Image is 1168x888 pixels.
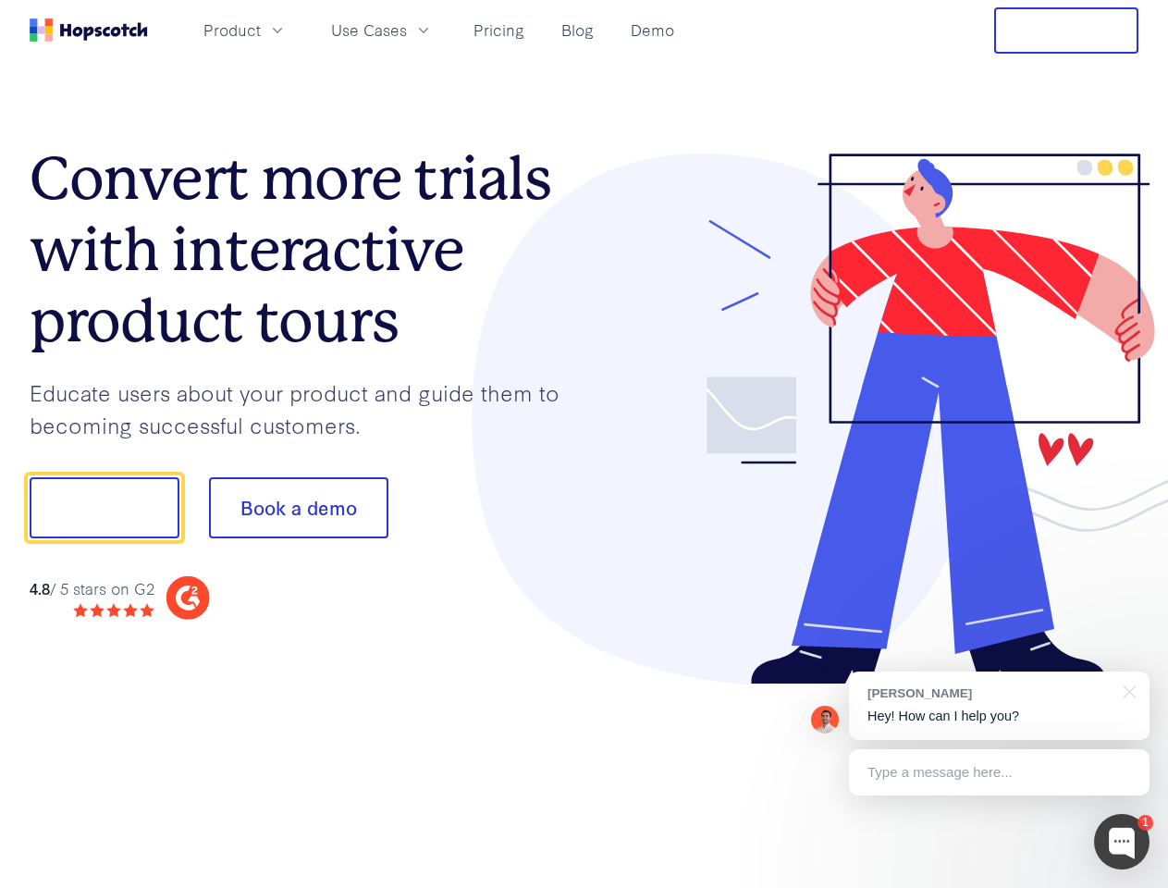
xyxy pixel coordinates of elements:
a: Home [30,18,148,42]
span: Use Cases [331,18,407,42]
a: Blog [554,15,601,45]
h1: Convert more trials with interactive product tours [30,143,584,356]
p: Hey! How can I help you? [867,707,1131,726]
span: Product [203,18,261,42]
button: Use Cases [320,15,444,45]
div: 1 [1137,815,1153,831]
div: Type a message here... [849,749,1150,795]
strong: 4.8 [30,577,50,598]
button: Product [192,15,298,45]
button: Show me! [30,477,179,538]
div: [PERSON_NAME] [867,684,1113,702]
div: / 5 stars on G2 [30,577,154,600]
p: Educate users about your product and guide them to becoming successful customers. [30,376,584,440]
button: Free Trial [994,7,1138,54]
a: Pricing [466,15,532,45]
img: Mark Spera [811,706,839,734]
a: Demo [623,15,682,45]
button: Book a demo [209,477,388,538]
